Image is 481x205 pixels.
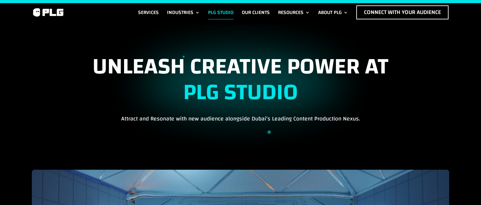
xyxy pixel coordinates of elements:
a: Resources [278,5,310,19]
a: Services [138,5,159,19]
a: PLG Studio [208,5,234,19]
strong: PLG STUDIO [183,71,298,113]
a: Our Clients [242,5,270,19]
a: About PLG [318,5,348,19]
a: Connect with Your Audience [356,5,449,19]
iframe: Chat Widget [449,174,481,205]
a: Industries [167,5,200,19]
h1: UNLEASH CREATIVE POWER AT [32,54,449,114]
p: Attract and Resonate with new audience alongside Dubai’s Leading Content Production Nexus. [32,114,449,123]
